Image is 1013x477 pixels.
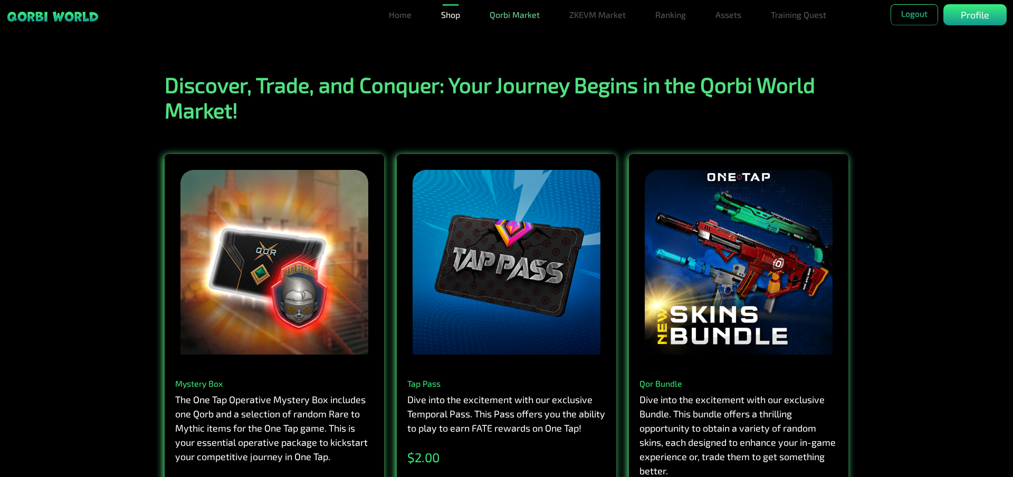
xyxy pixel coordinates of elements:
[407,393,606,435] p: Dive into the excitement with our exclusive Temporal Pass. This Pass offers you the ability to pl...
[565,4,630,25] a: ZKEVM Market
[767,4,830,25] a: Training Quest
[639,378,838,388] h4: Qor Bundle
[385,4,416,25] a: Home
[407,448,606,464] div: $ 2 .00
[6,11,99,23] img: sticky brand-logo
[651,4,690,25] a: Ranking
[485,4,544,25] a: Qorbi Market
[158,72,855,122] h1: Discover, Trade, and Conquer: Your Journey Begins in the Qorbi World Market!
[711,4,746,25] a: Assets
[175,378,374,388] h4: Mystery Box
[437,4,464,25] a: Shop
[961,8,989,22] p: Profile
[175,393,374,464] p: The One Tap Operative Mystery Box includes one Qorb and a selection of random Rare to Mythic item...
[891,4,938,25] button: Logout
[407,378,606,388] h4: Tap Pass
